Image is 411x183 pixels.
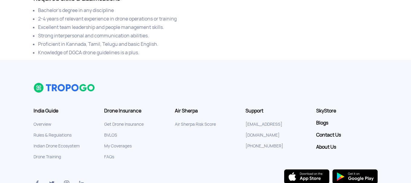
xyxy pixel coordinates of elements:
a: Drone Training [34,154,61,159]
a: SkyStore [316,108,378,114]
a: [PHONE_NUMBER] [246,143,283,149]
a: Overview [34,121,51,127]
a: Get Drone Insurance [104,121,144,127]
span: 2-4 years of relevant experience in drone operations or training [38,16,177,22]
a: Blogs [316,120,378,126]
h3: India Guide [34,108,95,114]
a: My Coverages [104,143,132,149]
span: Excellent team leadership and people management skills. [38,24,164,30]
a: Air Sherpa Risk Score [175,121,216,127]
span: Strong interpersonal and communication abilities. [38,33,149,39]
span: Knowledge of DGCA drone guidelines is a plus. [38,49,139,56]
a: BVLOS [104,132,117,138]
span: Proficient in Kannada, Tamil, Telugu and basic English. [38,41,158,47]
a: Indian Drone Ecosystem [34,143,80,149]
a: FAQs [104,154,114,159]
h3: Air Sherpa [175,108,236,114]
a: Contact Us [316,132,378,138]
img: logo [34,83,95,93]
a: [EMAIL_ADDRESS][DOMAIN_NAME] [246,121,282,138]
h3: Support [246,108,307,114]
a: About Us [316,144,378,150]
h3: Drone Insurance [104,108,166,114]
a: Rules & Regulations [34,132,72,138]
span: Bachelor’s degree in any discipline [38,7,114,14]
